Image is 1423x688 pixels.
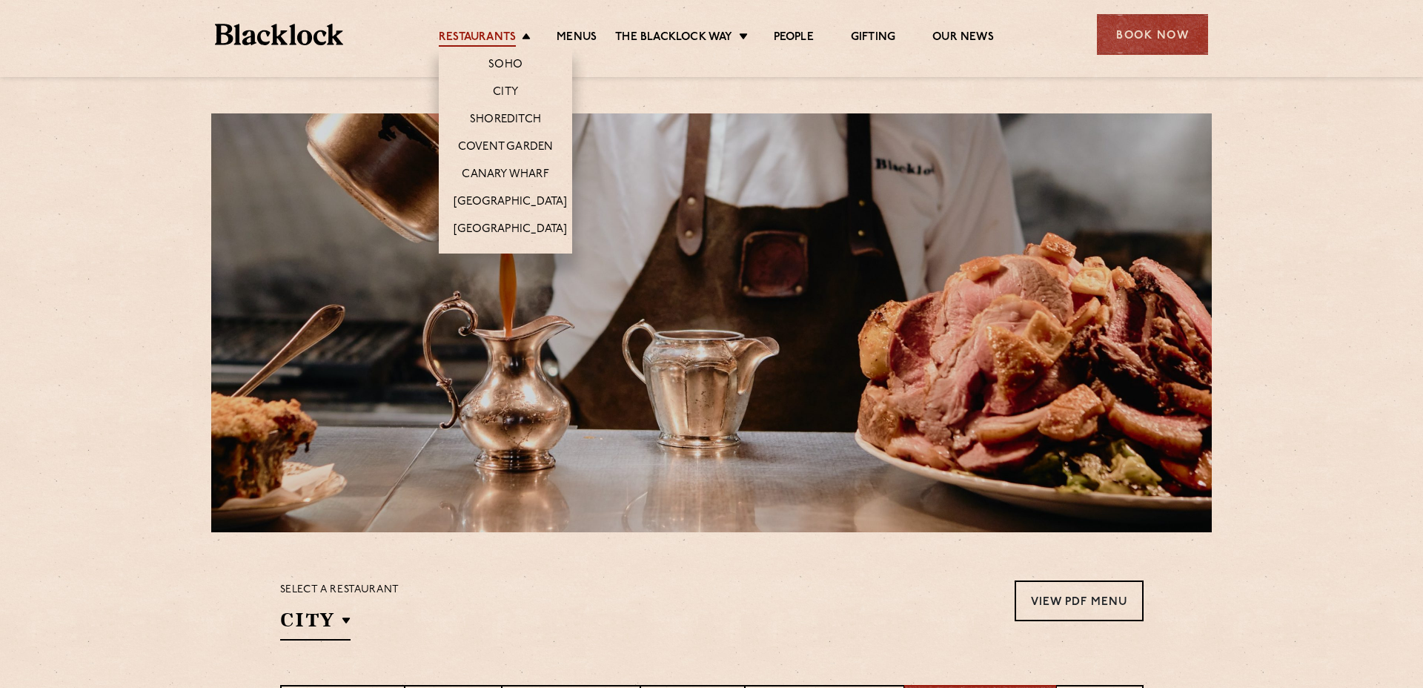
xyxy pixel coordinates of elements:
[774,30,814,47] a: People
[280,580,399,600] p: Select a restaurant
[280,607,351,641] h2: City
[1015,580,1144,621] a: View PDF Menu
[454,222,567,239] a: [GEOGRAPHIC_DATA]
[488,58,523,74] a: Soho
[462,168,548,184] a: Canary Wharf
[454,195,567,211] a: [GEOGRAPHIC_DATA]
[851,30,895,47] a: Gifting
[1097,14,1208,55] div: Book Now
[215,24,343,45] img: BL_Textured_Logo-footer-cropped.svg
[458,140,554,156] a: Covent Garden
[932,30,994,47] a: Our News
[557,30,597,47] a: Menus
[470,113,541,129] a: Shoreditch
[615,30,732,47] a: The Blacklock Way
[493,85,518,102] a: City
[439,30,516,47] a: Restaurants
